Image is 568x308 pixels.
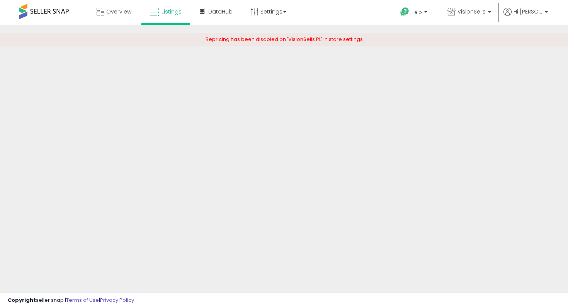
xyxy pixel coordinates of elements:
[503,8,548,25] a: Hi [PERSON_NAME]
[457,8,486,15] span: VisionSells
[162,8,182,15] span: Listings
[394,1,435,25] a: Help
[208,8,233,15] span: DataHub
[100,296,134,304] a: Privacy Policy
[8,296,36,304] strong: Copyright
[106,8,131,15] span: Overview
[66,296,99,304] a: Terms of Use
[400,7,410,17] i: Get Help
[412,9,422,15] span: Help
[206,36,363,43] span: Repricing has been disabled on 'VisionSells PL' in store settings
[514,8,542,15] span: Hi [PERSON_NAME]
[8,297,134,304] div: seller snap | |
